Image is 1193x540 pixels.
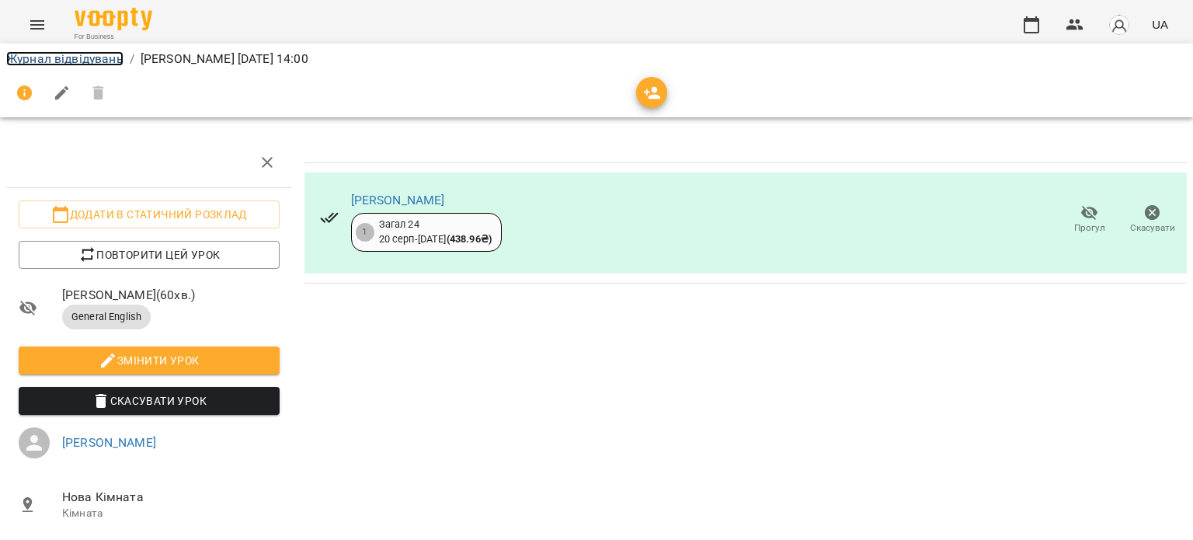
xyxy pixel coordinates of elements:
button: Скасувати [1121,198,1184,242]
nav: breadcrumb [6,50,1187,68]
span: Додати в статичний розклад [31,205,267,224]
img: avatar_s.png [1108,14,1130,36]
button: Прогул [1058,198,1121,242]
b: ( 438.96 ₴ ) [447,233,492,245]
img: Voopty Logo [75,8,152,30]
li: / [130,50,134,68]
a: [PERSON_NAME] [351,193,445,207]
span: General English [62,310,151,324]
div: Загал 24 20 серп - [DATE] [379,218,492,246]
button: Повторити цей урок [19,241,280,269]
a: Журнал відвідувань [6,51,123,66]
span: Нова Кімната [62,488,280,507]
span: [PERSON_NAME] ( 60 хв. ) [62,286,280,305]
button: Додати в статичний розклад [19,200,280,228]
button: Скасувати Урок [19,387,280,415]
div: 1 [356,223,374,242]
span: Змінити урок [31,351,267,370]
span: UA [1152,16,1168,33]
button: Menu [19,6,56,44]
span: Прогул [1074,221,1105,235]
span: Скасувати [1130,221,1175,235]
a: [PERSON_NAME] [62,435,156,450]
p: [PERSON_NAME] [DATE] 14:00 [141,50,308,68]
span: Повторити цей урок [31,246,267,264]
button: Змінити урок [19,347,280,375]
span: For Business [75,32,152,42]
span: Скасувати Урок [31,392,267,410]
button: UA [1146,10,1174,39]
p: Кімната [62,506,280,521]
